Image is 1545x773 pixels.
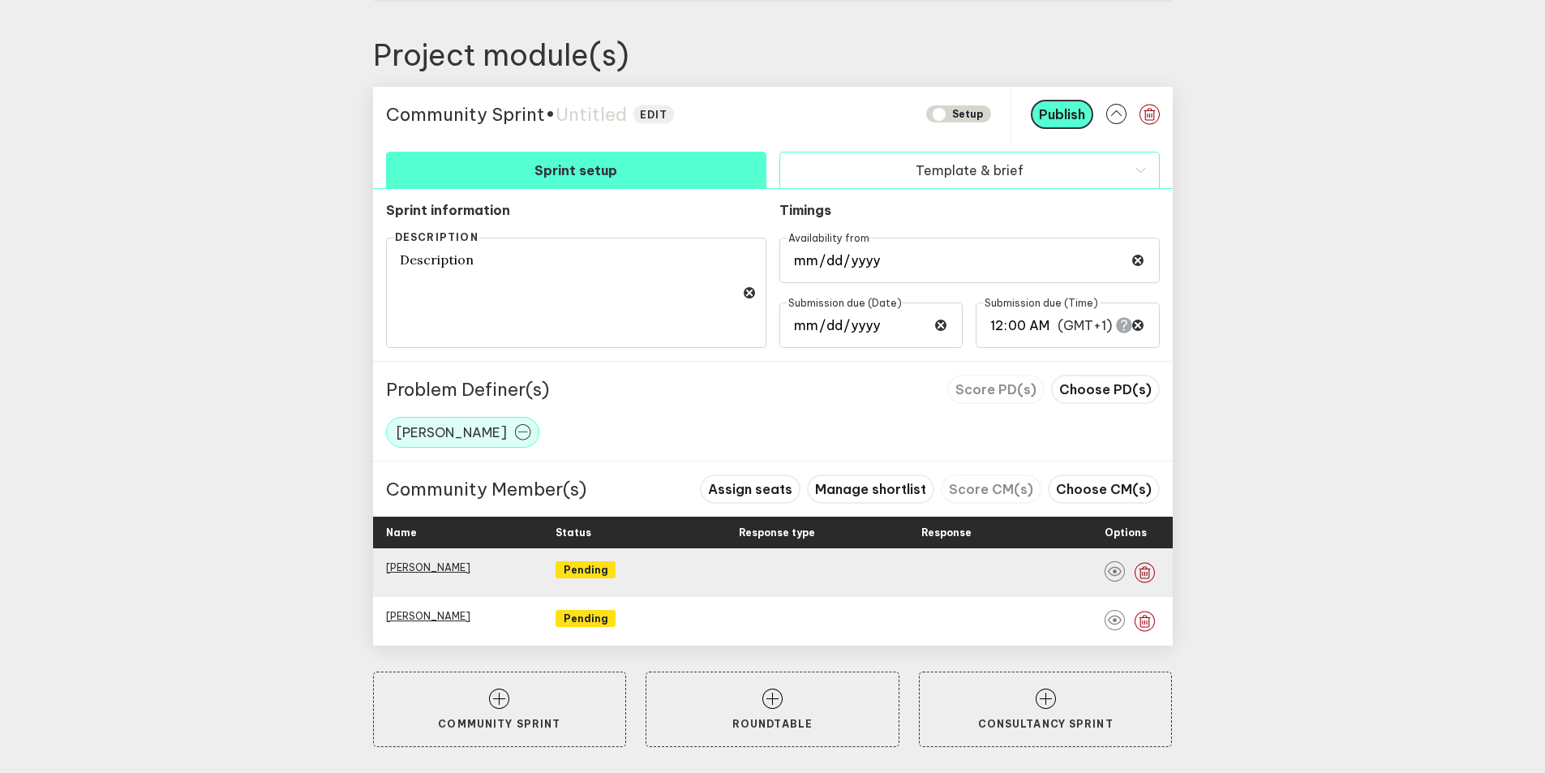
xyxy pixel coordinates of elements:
button: [PERSON_NAME] [386,417,540,448]
span: Submission due (Time) [984,296,1100,308]
span: Assign seats [708,481,792,497]
span: SETUP [926,105,991,122]
button: Sprint setup [386,152,766,188]
button: Template & brief [779,152,1160,188]
button: Choose PD(s) [1051,375,1160,404]
div: Options [1105,517,1147,548]
span: Manage shortlist [815,481,926,497]
div: Name [386,517,543,548]
div: Status [556,517,726,548]
span: Untitled [556,103,627,126]
button: Community Sprint [373,672,627,748]
label: Description [393,232,479,243]
h2: Project module(s) [373,37,1173,74]
span: Pending [556,561,616,578]
button: Publish [1031,100,1093,129]
div: Response type [739,517,909,548]
button: Manage shortlist [807,475,934,504]
span: Pending [556,610,616,627]
button: Assign seats [700,475,800,504]
span: ( GMT+1 ) [1058,316,1112,333]
button: Roundtable [646,672,899,748]
p: Timings [779,202,963,218]
span: Community Sprint • [386,103,556,126]
div: Response [921,517,1092,548]
p: Sprint information [386,202,766,218]
button: Consultancy Sprint [919,672,1173,748]
p: Roundtable [672,718,873,730]
span: Availability from [787,231,870,243]
button: edit [633,105,675,123]
textarea: Description [386,238,766,348]
span: Choose CM(s) [1056,481,1152,497]
span: Choose PD(s) [1059,381,1152,397]
a: [PERSON_NAME] [386,561,470,573]
p: Community Sprint [400,718,600,730]
button: Choose CM(s) [1048,475,1160,504]
p: Consultancy Sprint [946,718,1146,730]
p: Problem Definer(s) [386,378,549,401]
a: [PERSON_NAME] [386,610,470,622]
span: Submission due (Date) [787,296,903,308]
span: [PERSON_NAME] [397,424,507,440]
span: Publish [1039,106,1085,122]
p: Community Member(s) [386,478,586,500]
